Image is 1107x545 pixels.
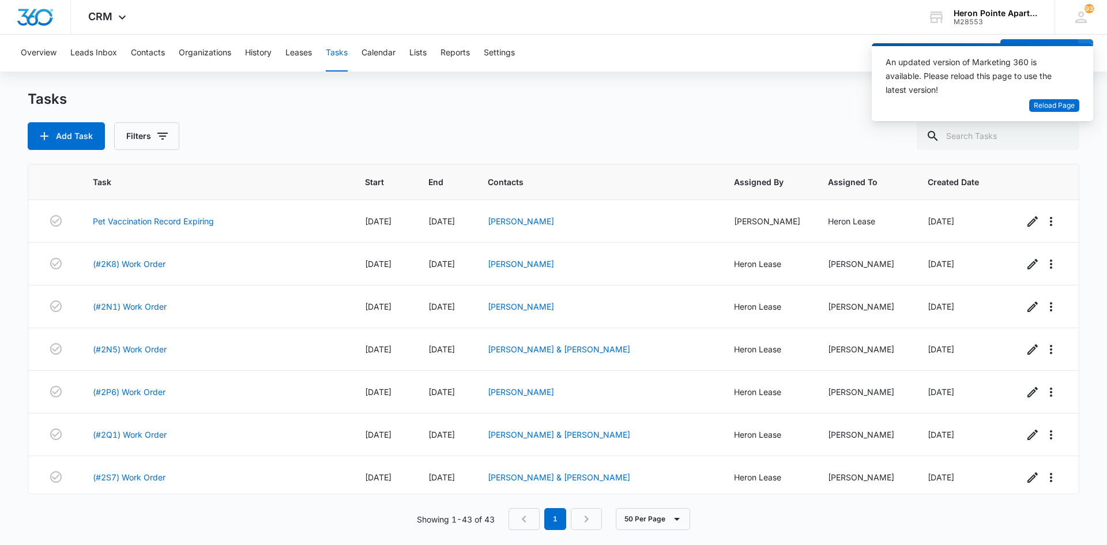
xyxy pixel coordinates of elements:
[488,216,554,226] a: [PERSON_NAME]
[928,472,954,482] span: [DATE]
[428,259,455,269] span: [DATE]
[114,122,179,150] button: Filters
[1085,4,1094,13] div: notifications count
[179,35,231,72] button: Organizations
[428,176,443,188] span: End
[1034,100,1075,111] span: Reload Page
[734,258,800,270] div: Heron Lease
[954,18,1038,26] div: account id
[365,430,391,439] span: [DATE]
[928,302,954,311] span: [DATE]
[734,343,800,355] div: Heron Lease
[428,216,455,226] span: [DATE]
[365,176,384,188] span: Start
[954,9,1038,18] div: account name
[488,344,630,354] a: [PERSON_NAME] & [PERSON_NAME]
[440,35,470,72] button: Reports
[828,258,900,270] div: [PERSON_NAME]
[734,300,800,313] div: Heron Lease
[828,471,900,483] div: [PERSON_NAME]
[1000,39,1078,67] button: Add Contact
[365,259,391,269] span: [DATE]
[409,35,427,72] button: Lists
[93,258,165,270] a: (#2K8) Work Order
[734,471,800,483] div: Heron Lease
[428,472,455,482] span: [DATE]
[886,55,1065,97] div: An updated version of Marketing 360 is available. Please reload this page to use the latest version!
[1085,4,1094,13] span: 93
[362,35,396,72] button: Calendar
[509,508,602,530] nav: Pagination
[488,259,554,269] a: [PERSON_NAME]
[928,430,954,439] span: [DATE]
[365,302,391,311] span: [DATE]
[131,35,165,72] button: Contacts
[488,387,554,397] a: [PERSON_NAME]
[928,259,954,269] span: [DATE]
[544,508,566,530] em: 1
[93,176,321,188] span: Task
[93,471,165,483] a: (#2S7) Work Order
[93,429,167,441] a: (#2Q1) Work Order
[21,35,57,72] button: Overview
[428,344,455,354] span: [DATE]
[88,10,112,22] span: CRM
[616,508,690,530] button: 50 Per Page
[734,176,784,188] span: Assigned By
[93,215,214,227] a: Pet Vaccination Record Expiring
[917,122,1079,150] input: Search Tasks
[28,91,67,108] h1: Tasks
[928,387,954,397] span: [DATE]
[365,387,391,397] span: [DATE]
[828,300,900,313] div: [PERSON_NAME]
[365,216,391,226] span: [DATE]
[93,343,167,355] a: (#2N5) Work Order
[365,344,391,354] span: [DATE]
[1029,99,1079,112] button: Reload Page
[488,472,630,482] a: [PERSON_NAME] & [PERSON_NAME]
[828,176,883,188] span: Assigned To
[428,302,455,311] span: [DATE]
[828,386,900,398] div: [PERSON_NAME]
[488,430,630,439] a: [PERSON_NAME] & [PERSON_NAME]
[417,513,495,525] p: Showing 1-43 of 43
[928,216,954,226] span: [DATE]
[28,122,105,150] button: Add Task
[484,35,515,72] button: Settings
[428,387,455,397] span: [DATE]
[326,35,348,72] button: Tasks
[93,386,165,398] a: (#2P6) Work Order
[734,215,800,227] div: [PERSON_NAME]
[734,429,800,441] div: Heron Lease
[285,35,312,72] button: Leases
[488,176,690,188] span: Contacts
[93,300,167,313] a: (#2N1) Work Order
[928,176,979,188] span: Created Date
[245,35,272,72] button: History
[70,35,117,72] button: Leads Inbox
[488,302,554,311] a: [PERSON_NAME]
[428,430,455,439] span: [DATE]
[828,429,900,441] div: [PERSON_NAME]
[928,344,954,354] span: [DATE]
[365,472,391,482] span: [DATE]
[734,386,800,398] div: Heron Lease
[828,343,900,355] div: [PERSON_NAME]
[828,215,900,227] div: Heron Lease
